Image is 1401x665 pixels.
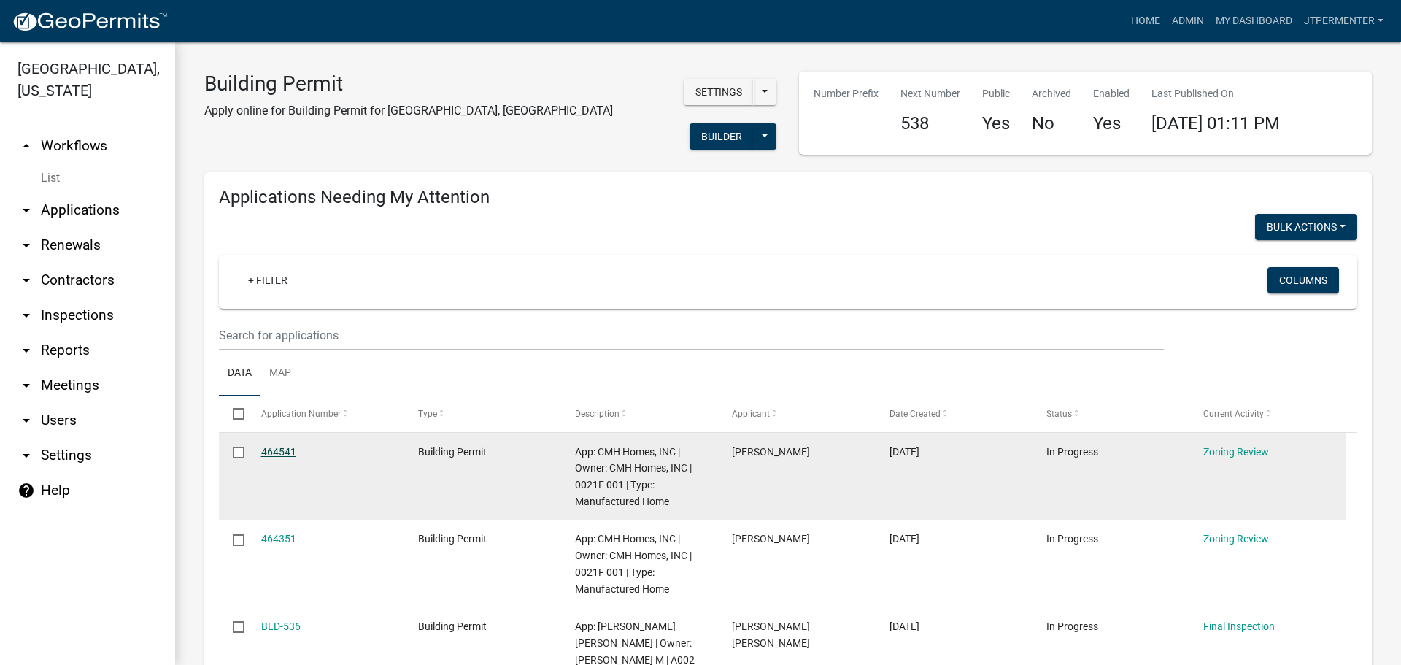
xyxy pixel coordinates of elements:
span: 08/14/2025 [889,620,919,632]
i: arrow_drop_down [18,342,35,359]
span: Applicant [732,409,770,419]
a: Map [260,350,300,397]
span: Madison Thompson [732,533,810,545]
datatable-header-cell: Date Created [875,396,1032,431]
i: arrow_drop_down [18,237,35,254]
button: Columns [1267,267,1339,293]
span: Building Permit [418,620,487,632]
span: Madison Thompson [732,446,810,458]
span: Type [418,409,437,419]
datatable-header-cell: Select [219,396,247,431]
a: Zoning Review [1203,533,1269,545]
datatable-header-cell: Applicant [718,396,875,431]
datatable-header-cell: Type [404,396,561,431]
span: James Allen Bryant [732,620,810,649]
a: 464351 [261,533,296,545]
h4: Yes [982,113,1010,134]
span: Building Permit [418,533,487,545]
span: App: CMH Homes, INC | Owner: CMH Homes, INC | 0021F 001 | Type: Manufactured Home [575,446,692,507]
h4: Yes [1093,113,1130,134]
i: arrow_drop_up [18,137,35,155]
span: Date Created [889,409,941,419]
p: Next Number [900,86,960,101]
i: arrow_drop_down [18,377,35,394]
span: 08/15/2025 [889,533,919,545]
i: arrow_drop_down [18,412,35,429]
span: Building Permit [418,446,487,458]
span: In Progress [1046,533,1098,545]
span: 08/15/2025 [889,446,919,458]
h3: Building Permit [204,72,613,96]
p: Last Published On [1151,86,1280,101]
button: Bulk Actions [1255,214,1357,240]
span: Application Number [261,409,341,419]
i: arrow_drop_down [18,447,35,464]
p: Enabled [1093,86,1130,101]
a: 464541 [261,446,296,458]
a: My Dashboard [1210,7,1298,35]
a: Home [1125,7,1166,35]
p: Number Prefix [814,86,879,101]
span: In Progress [1046,446,1098,458]
a: Zoning Review [1203,446,1269,458]
p: Archived [1032,86,1071,101]
p: Public [982,86,1010,101]
a: BLD-536 [261,620,301,632]
i: arrow_drop_down [18,307,35,324]
a: Final Inspection [1203,620,1275,632]
datatable-header-cell: Current Activity [1189,396,1346,431]
a: + Filter [236,267,299,293]
i: arrow_drop_down [18,272,35,289]
span: In Progress [1046,620,1098,632]
span: [DATE] 01:11 PM [1151,113,1280,134]
button: Settings [684,79,754,105]
a: Admin [1166,7,1210,35]
i: arrow_drop_down [18,201,35,219]
h4: No [1032,113,1071,134]
span: Description [575,409,620,419]
datatable-header-cell: Description [561,396,718,431]
a: jtpermenter [1298,7,1389,35]
datatable-header-cell: Status [1033,396,1189,431]
span: App: CMH Homes, INC | Owner: CMH Homes, INC | 0021F 001 | Type: Manufactured Home [575,533,692,594]
p: Apply online for Building Permit for [GEOGRAPHIC_DATA], [GEOGRAPHIC_DATA] [204,102,613,120]
input: Search for applications [219,320,1164,350]
datatable-header-cell: Application Number [247,396,404,431]
h4: 538 [900,113,960,134]
button: Builder [690,123,754,150]
a: Data [219,350,260,397]
i: help [18,482,35,499]
h4: Applications Needing My Attention [219,187,1357,208]
span: Status [1046,409,1072,419]
span: Current Activity [1203,409,1264,419]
